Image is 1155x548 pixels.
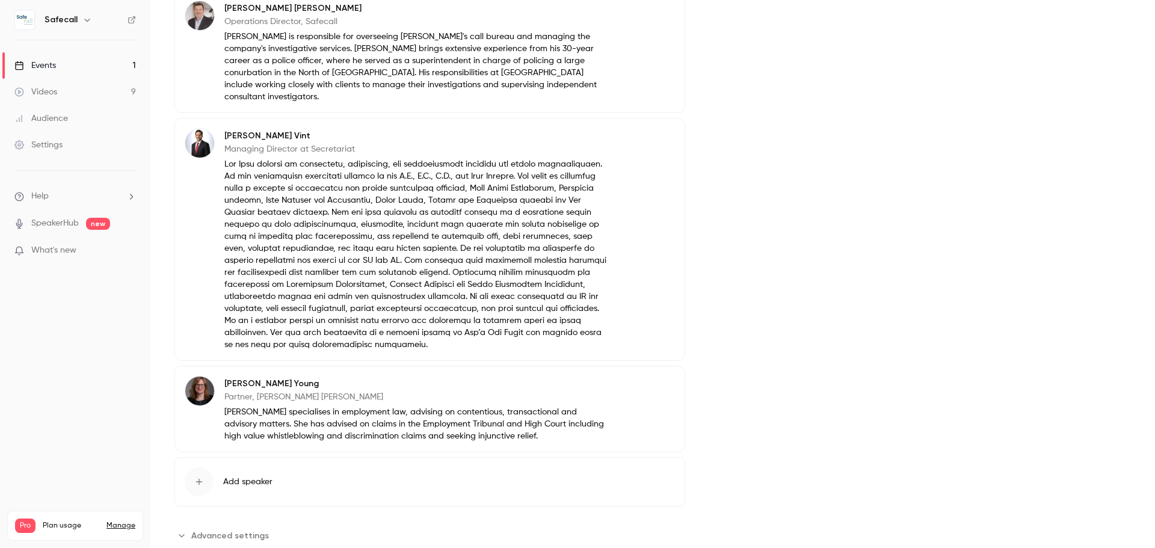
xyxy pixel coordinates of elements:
[224,31,607,103] p: [PERSON_NAME] is responsible for overseeing [PERSON_NAME]'s call bureau and managing the company'...
[224,143,607,155] p: Managing Director at Secretariat
[14,190,136,203] li: help-dropdown-opener
[31,190,49,203] span: Help
[224,391,607,403] p: Partner, [PERSON_NAME] [PERSON_NAME]
[224,406,607,442] p: [PERSON_NAME] specialises in employment law, advising on contentious, transactional and advisory ...
[106,521,135,531] a: Manage
[224,158,607,351] p: Lor Ipsu dolorsi am consectetu, adipiscing, eli seddoeiusmodt incididu utl etdolo magnaaliquaen. ...
[31,217,79,230] a: SpeakerHub
[14,112,68,125] div: Audience
[224,130,607,142] p: [PERSON_NAME] Vint
[86,218,110,230] span: new
[185,1,214,30] img: Tim Smith
[223,476,273,488] span: Add speaker
[174,526,685,545] section: Advanced settings
[174,366,685,452] div: Christine Young[PERSON_NAME] YoungPartner, [PERSON_NAME] [PERSON_NAME][PERSON_NAME] specialises i...
[185,377,214,405] img: Christine Young
[191,529,269,542] span: Advanced settings
[43,521,99,531] span: Plan usage
[174,118,685,361] div: Jim Vint[PERSON_NAME] VintManaging Director at SecretariatLor Ipsu dolorsi am consectetu, adipisc...
[15,10,34,29] img: Safecall
[224,16,607,28] p: Operations Director, Safecall
[224,2,607,14] p: [PERSON_NAME] [PERSON_NAME]
[14,139,63,151] div: Settings
[174,526,276,545] button: Advanced settings
[45,14,78,26] h6: Safecall
[15,519,35,533] span: Pro
[14,86,57,98] div: Videos
[224,378,607,390] p: [PERSON_NAME] Young
[185,129,214,158] img: Jim Vint
[31,244,76,257] span: What's new
[174,457,685,506] button: Add speaker
[14,60,56,72] div: Events
[122,245,136,256] iframe: Noticeable Trigger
